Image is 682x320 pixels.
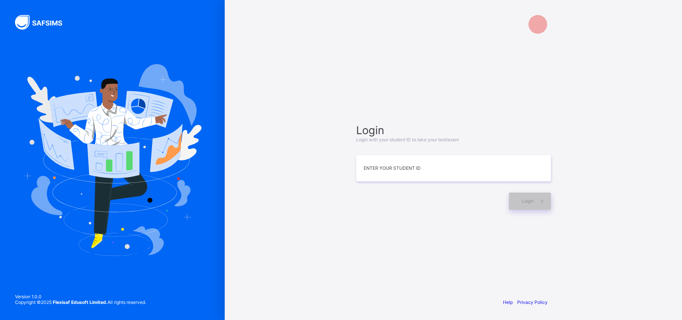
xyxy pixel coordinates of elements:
strong: Flexisaf Edusoft Limited. [53,299,107,305]
a: Privacy Policy [517,299,548,305]
span: Login with your student ID to take your test/exam [356,137,459,142]
img: SAFSIMS Logo [15,15,71,30]
img: Hero Image [23,64,201,256]
span: Login [356,124,551,137]
span: Version 1.0.0 [15,294,146,299]
span: Copyright © 2025 All rights reserved. [15,299,146,305]
span: Login [522,198,534,204]
a: Help [503,299,513,305]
